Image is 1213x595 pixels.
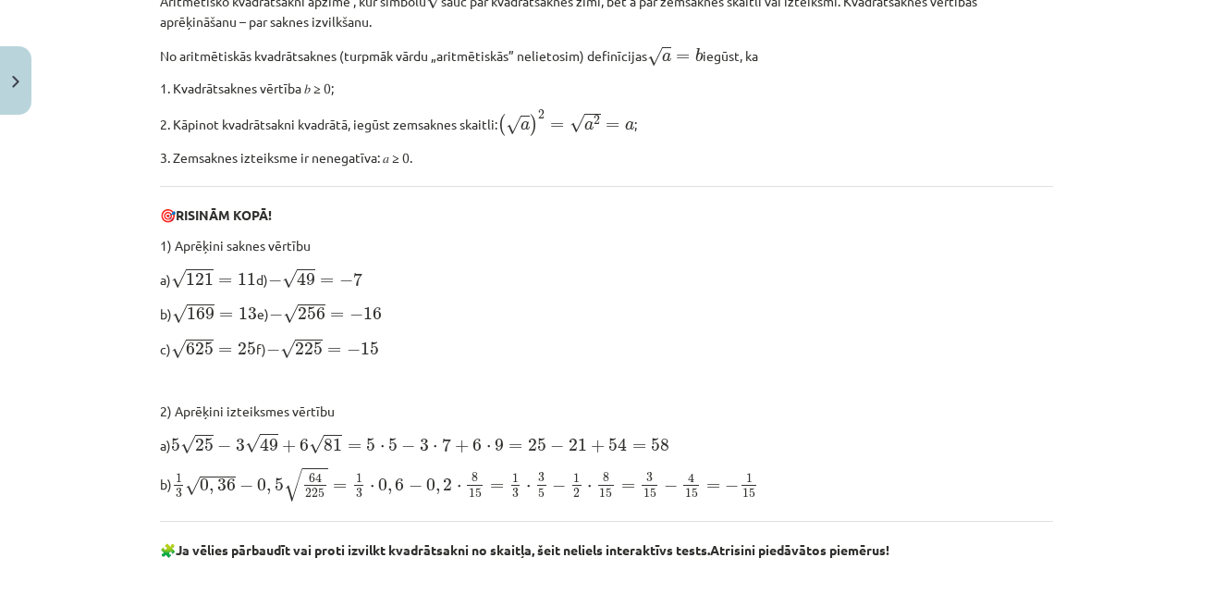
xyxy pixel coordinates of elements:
[295,342,323,355] span: 225
[333,483,347,490] span: =
[426,478,435,491] span: 0
[625,121,634,130] span: a
[160,466,1053,502] p: b)
[521,121,530,130] span: a
[442,438,451,452] span: 7
[573,474,580,483] span: 1
[200,478,209,491] span: 0
[280,340,295,359] span: √
[570,114,584,133] span: √
[284,468,302,502] span: √
[472,473,478,482] span: 8
[186,342,214,355] span: 625
[725,479,739,492] span: −
[239,479,253,492] span: −
[742,489,755,498] span: 15
[486,445,491,451] span: ⋅
[160,236,1053,255] p: 1) Aprēķini saknes vērtību
[569,439,587,452] span: 21
[363,307,382,320] span: 16
[218,347,232,354] span: =
[409,479,423,492] span: −
[236,439,245,452] span: 3
[490,483,504,490] span: =
[608,438,627,452] span: 54
[171,439,180,452] span: 5
[266,343,280,356] span: −
[185,477,200,496] span: √
[239,307,257,320] span: 13
[587,485,592,490] span: ⋅
[538,110,545,119] span: 2
[603,473,609,482] span: 8
[171,340,186,359] span: √
[160,205,1053,225] p: 🎯
[176,206,272,223] b: RISINĀM KOPĀ!
[495,439,504,452] span: 9
[269,308,283,321] span: −
[497,114,506,136] span: (
[160,540,1053,560] p: 🧩
[706,483,720,490] span: =
[300,439,309,452] span: 6
[186,273,214,286] span: 121
[395,478,404,491] span: 6
[552,479,566,492] span: −
[309,435,324,454] span: √
[327,347,341,354] span: =
[664,479,678,492] span: −
[238,342,256,355] span: 25
[187,307,214,320] span: 169
[538,473,545,482] span: 3
[160,432,1053,456] p: a)
[283,304,298,324] span: √
[685,489,698,498] span: 15
[172,304,187,324] span: √
[12,76,19,88] img: icon-close-lesson-0947bae3869378f0d4975bcd49f059093ad1ed9edebbc8119c70593378902aed.svg
[646,473,653,482] span: 3
[550,440,564,452] span: −
[217,440,231,452] span: −
[245,434,260,453] span: √
[420,439,429,452] span: 3
[457,485,461,490] span: ⋅
[508,443,522,451] span: =
[469,489,482,498] span: 15
[621,483,635,490] span: =
[282,269,297,289] span: √
[309,473,322,483] span: 64
[353,272,362,286] span: 7
[599,489,612,498] span: 15
[347,343,361,356] span: −
[676,54,690,61] span: =
[710,541,889,558] b: Atrisini piedāvātos piemērus!
[356,489,362,498] span: 3
[176,541,710,558] b: Ja vēlies pārbaudīt vai proti izvilkt kvadrātsakni no skaitļa, šeit neliels interaktīvs tests.
[512,489,519,498] span: 3
[260,438,278,452] span: 49
[339,274,353,287] span: −
[594,116,600,125] span: 2
[366,439,375,452] span: 5
[160,109,1053,137] p: 2. Kāpinot kvadrātsakni kvadrātā, iegūst zemsaknes skaitli: ;
[180,435,195,454] span: √
[530,114,538,136] span: )
[435,485,440,494] span: ,
[746,474,753,483] span: 1
[324,439,342,452] span: 81
[688,474,694,484] span: 4
[349,308,363,321] span: −
[538,489,545,498] span: 5
[443,478,452,491] span: 2
[282,440,296,452] span: +
[176,489,182,498] span: 3
[171,269,186,289] span: √
[160,148,1053,167] p: 3. Zemsaknes izteiksme ir nenegatīva: 𝑎 ≥ 0.
[219,312,233,319] span: =
[218,278,232,285] span: =
[370,485,374,490] span: ⋅
[380,445,385,451] span: ⋅
[330,312,344,319] span: =
[266,485,271,494] span: ,
[433,445,437,451] span: ⋅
